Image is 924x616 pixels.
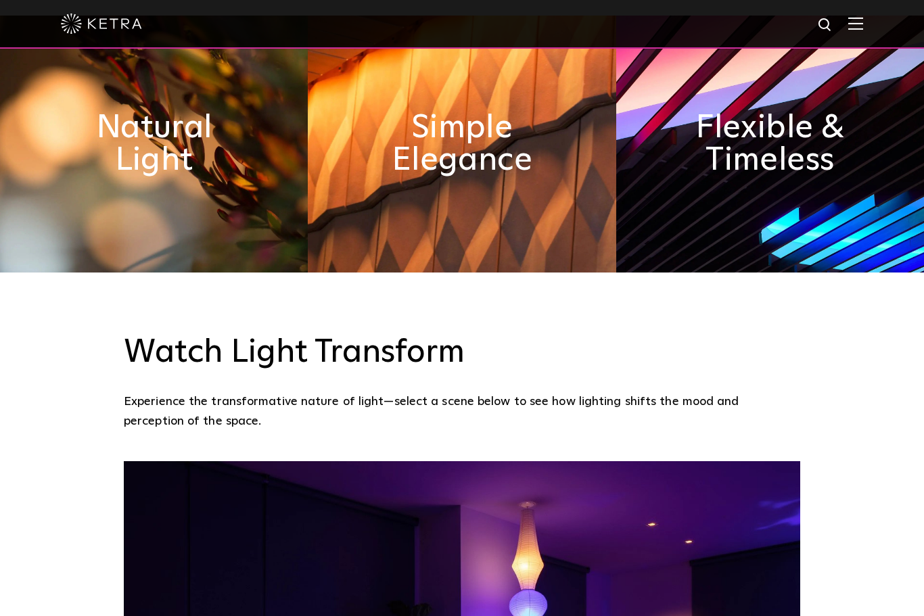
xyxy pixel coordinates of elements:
img: simple_elegance [308,16,616,273]
p: Experience the transformative nature of light—select a scene below to see how lighting shifts the... [124,392,793,431]
h2: Natural Light [77,112,231,176]
h2: Flexible & Timeless [693,112,847,176]
h3: Watch Light Transform [124,333,800,373]
img: ketra-logo-2019-white [61,14,142,34]
img: search icon [817,17,834,34]
img: flexible_timeless_ketra [616,16,924,273]
h2: Simple Elegance [385,112,539,176]
img: Hamburger%20Nav.svg [848,17,863,30]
